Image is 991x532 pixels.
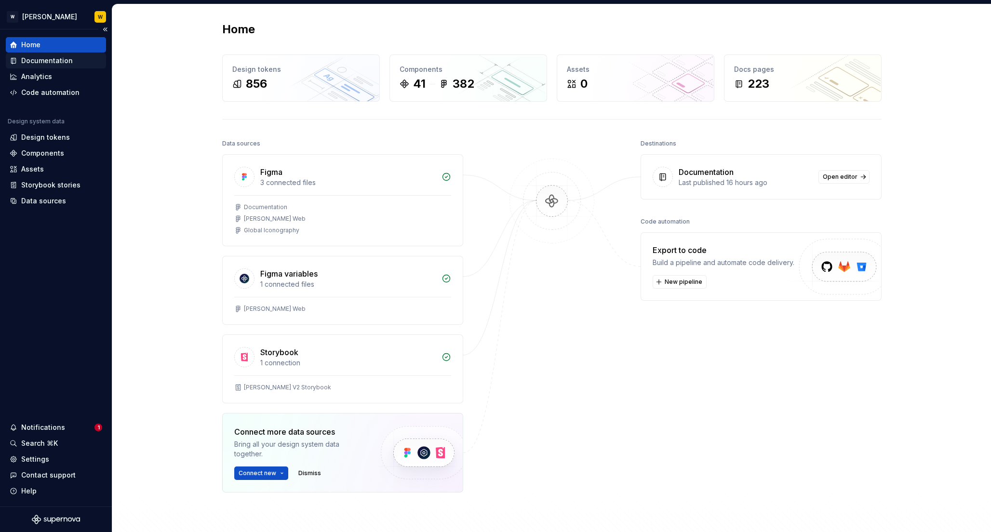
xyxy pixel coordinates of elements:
[2,6,110,27] button: W[PERSON_NAME]W
[641,215,690,228] div: Code automation
[21,56,73,66] div: Documentation
[6,146,106,161] a: Components
[260,166,282,178] div: Figma
[818,170,870,184] a: Open editor
[294,466,325,480] button: Dismiss
[8,118,65,125] div: Design system data
[32,515,80,524] svg: Supernova Logo
[234,466,288,480] button: Connect new
[260,268,318,279] div: Figma variables
[6,69,106,84] a: Analytics
[400,65,537,74] div: Components
[653,275,707,289] button: New pipeline
[21,454,49,464] div: Settings
[234,439,364,459] div: Bring all your design system data together.
[239,469,276,477] span: Connect new
[653,244,794,256] div: Export to code
[21,133,70,142] div: Design tokens
[260,346,298,358] div: Storybook
[567,65,704,74] div: Assets
[6,483,106,499] button: Help
[6,436,106,451] button: Search ⌘K
[244,384,331,391] div: [PERSON_NAME] V2 Storybook
[6,37,106,53] a: Home
[679,178,813,187] div: Last published 16 hours ago
[21,40,40,50] div: Home
[222,137,260,150] div: Data sources
[98,23,112,36] button: Collapse sidebar
[679,166,734,178] div: Documentation
[222,256,463,325] a: Figma variables1 connected files[PERSON_NAME] Web
[413,76,426,92] div: 41
[222,334,463,403] a: Storybook1 connection[PERSON_NAME] V2 Storybook
[6,85,106,100] a: Code automation
[748,76,769,92] div: 223
[724,54,882,102] a: Docs pages223
[22,12,77,22] div: [PERSON_NAME]
[222,54,380,102] a: Design tokens856
[653,258,794,267] div: Build a pipeline and automate code delivery.
[298,469,321,477] span: Dismiss
[244,226,299,234] div: Global Iconography
[7,11,18,23] div: W
[98,13,103,21] div: W
[823,173,857,181] span: Open editor
[21,88,80,97] div: Code automation
[244,215,306,223] div: [PERSON_NAME] Web
[6,130,106,145] a: Design tokens
[21,148,64,158] div: Components
[21,164,44,174] div: Assets
[6,452,106,467] a: Settings
[232,65,370,74] div: Design tokens
[389,54,547,102] a: Components41382
[665,278,702,286] span: New pipeline
[453,76,474,92] div: 382
[580,76,588,92] div: 0
[234,426,364,438] div: Connect more data sources
[6,177,106,193] a: Storybook stories
[21,180,80,190] div: Storybook stories
[21,72,52,81] div: Analytics
[21,423,65,432] div: Notifications
[260,358,436,368] div: 1 connection
[246,76,267,92] div: 856
[244,305,306,313] div: [PERSON_NAME] Web
[21,439,58,448] div: Search ⌘K
[6,53,106,68] a: Documentation
[222,22,255,37] h2: Home
[244,203,287,211] div: Documentation
[6,193,106,209] a: Data sources
[641,137,676,150] div: Destinations
[6,420,106,435] button: Notifications1
[21,470,76,480] div: Contact support
[6,467,106,483] button: Contact support
[21,486,37,496] div: Help
[260,279,436,289] div: 1 connected files
[557,54,714,102] a: Assets0
[260,178,436,187] div: 3 connected files
[21,196,66,206] div: Data sources
[222,154,463,246] a: Figma3 connected filesDocumentation[PERSON_NAME] WebGlobal Iconography
[94,424,102,431] span: 1
[6,161,106,177] a: Assets
[734,65,871,74] div: Docs pages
